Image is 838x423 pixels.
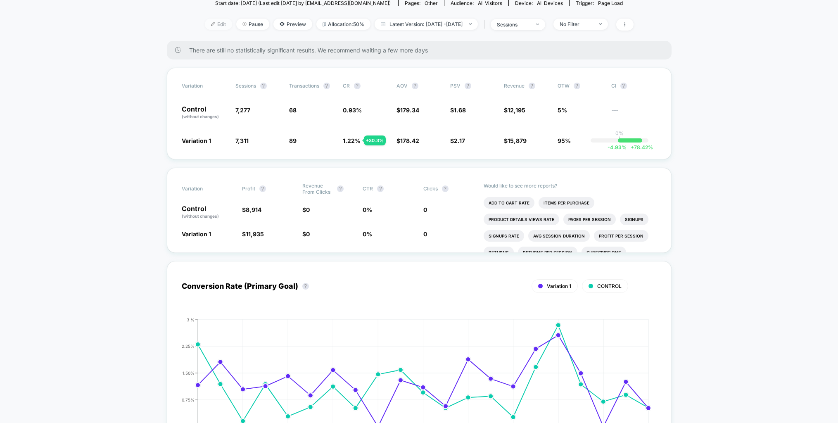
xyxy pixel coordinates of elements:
span: 0 [423,206,427,213]
div: + 30.3 % [364,135,386,145]
span: Pause [236,19,269,30]
img: end [242,22,247,26]
span: 0 % [363,206,372,213]
span: CTR [363,185,373,192]
button: ? [620,83,627,89]
span: $ [450,137,465,144]
button: ? [529,83,535,89]
span: Variation 1 [182,137,211,144]
span: CONTROL [597,283,622,289]
span: CR [343,83,350,89]
span: 1.68 [454,107,466,114]
span: Transactions [289,83,319,89]
span: Profit [242,185,255,192]
p: Would like to see more reports? [484,183,657,189]
span: 7,311 [235,137,249,144]
span: $ [242,231,264,238]
span: CI [611,83,657,89]
span: $ [450,107,466,114]
span: -4.93 % [608,144,627,150]
span: Variation [182,183,227,195]
li: Profit Per Session [594,230,648,242]
span: 0 [423,231,427,238]
img: edit [211,22,215,26]
li: Product Details Views Rate [484,214,559,225]
p: Control [182,106,227,120]
span: 0 [306,231,310,238]
button: ? [412,83,418,89]
tspan: 3 % [187,317,195,322]
span: 78.42 % [627,144,653,150]
li: Add To Cart Rate [484,197,534,209]
span: Variation 1 [547,283,571,289]
span: 178.42 [400,137,419,144]
div: sessions [497,21,530,28]
span: 5% [558,107,567,114]
span: 0 % [363,231,372,238]
img: rebalance [323,22,326,26]
img: end [599,23,602,25]
span: There are still no statistically significant results. We recommend waiting a few more days [189,47,655,54]
span: AOV [396,83,408,89]
span: Revenue [504,83,525,89]
span: 11,935 [246,231,264,238]
span: 7,277 [235,107,250,114]
span: 1.22 % [343,137,361,144]
li: Returns Per Session [518,247,577,258]
p: Control [182,205,234,219]
tspan: 0.75% [182,397,195,402]
span: | [482,19,491,31]
span: 89 [289,137,297,144]
span: 8,914 [246,206,261,213]
span: Variation 1 [182,231,211,238]
li: Subscriptions [582,247,626,258]
span: + [631,144,634,150]
span: $ [504,107,525,114]
span: 0 [306,206,310,213]
span: --- [611,108,657,120]
span: $ [396,137,419,144]
span: 15,879 [508,137,527,144]
span: (without changes) [182,114,219,119]
tspan: 1.50% [183,370,195,375]
p: | [619,136,620,143]
button: ? [465,83,471,89]
li: Signups [620,214,648,225]
li: Signups Rate [484,230,524,242]
button: ? [259,185,266,192]
button: ? [337,185,344,192]
li: Pages Per Session [563,214,616,225]
span: Sessions [235,83,256,89]
tspan: 2.25% [182,343,195,348]
span: Clicks [423,185,438,192]
span: Variation [182,83,227,89]
span: $ [504,137,527,144]
span: 179.34 [400,107,419,114]
span: OTW [558,83,603,89]
span: Revenue From Clicks [302,183,333,195]
button: ? [323,83,330,89]
img: calendar [381,22,385,26]
span: $ [242,206,261,213]
button: ? [260,83,267,89]
span: 2.17 [454,137,465,144]
button: ? [302,283,309,290]
span: (without changes) [182,214,219,219]
button: ? [574,83,580,89]
button: ? [354,83,361,89]
button: ? [442,185,449,192]
span: 12,195 [508,107,525,114]
span: $ [302,206,310,213]
img: end [469,23,472,25]
li: Returns [484,247,514,258]
button: ? [377,185,384,192]
li: Items Per Purchase [539,197,594,209]
div: No Filter [560,21,593,27]
span: Preview [273,19,312,30]
span: PSV [450,83,461,89]
span: 68 [289,107,297,114]
span: 95% [558,137,571,144]
span: Edit [205,19,232,30]
p: 0% [615,130,624,136]
span: Allocation: 50% [316,19,370,30]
